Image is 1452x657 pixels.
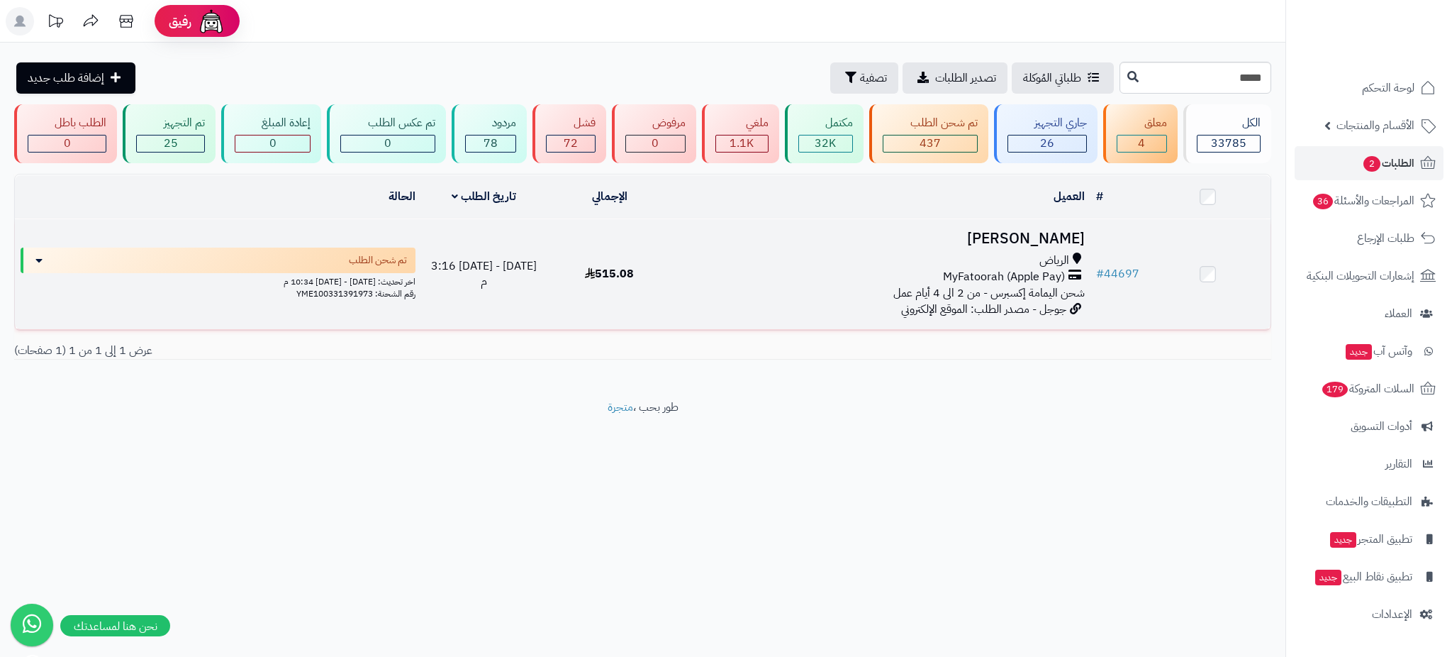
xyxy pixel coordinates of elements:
span: [DATE] - [DATE] 3:16 م [431,258,537,291]
span: 0 [269,135,277,152]
a: إضافة طلب جديد [16,62,135,94]
a: تطبيق المتجرجديد [1295,522,1443,556]
a: الإعدادات [1295,597,1443,631]
a: الكل33785 [1180,104,1274,163]
div: تم شحن الطلب [883,115,977,131]
span: الرياض [1039,253,1069,269]
a: طلباتي المُوكلة [1012,62,1114,94]
div: 437 [883,136,976,152]
div: 0 [341,136,434,152]
a: جاري التجهيز 26 [991,104,1100,163]
span: رقم الشحنة: YME100331391973 [296,287,415,300]
a: فشل 72 [530,104,608,163]
a: مرفوض 0 [609,104,699,163]
img: logo-2.png [1356,40,1439,70]
span: طلباتي المُوكلة [1023,70,1081,87]
span: تطبيق المتجر [1329,529,1412,549]
span: 0 [384,135,391,152]
div: 32027 [799,136,852,152]
span: 36 [1313,194,1333,209]
div: 1116 [716,136,767,152]
div: إعادة المبلغ [235,115,311,131]
a: تم شحن الطلب 437 [866,104,990,163]
span: 32K [815,135,836,152]
div: الكل [1197,115,1261,131]
span: جديد [1315,570,1341,585]
span: 4 [1138,135,1145,152]
a: أدوات التسويق [1295,409,1443,443]
span: 1.1K [730,135,754,152]
span: السلات المتروكة [1321,379,1414,399]
div: تم التجهيز [136,115,204,131]
div: تم عكس الطلب [340,115,435,131]
a: الحالة [389,188,415,205]
a: تصدير الطلبات [903,62,1007,94]
span: لوحة التحكم [1362,78,1414,98]
span: تصفية [860,70,887,87]
span: 26 [1040,135,1054,152]
span: الأقسام والمنتجات [1336,116,1414,136]
span: إضافة طلب جديد [28,70,104,87]
a: تاريخ الطلب [452,188,516,205]
a: العملاء [1295,297,1443,331]
span: التقارير [1385,454,1412,474]
div: 0 [235,136,310,152]
a: تطبيق نقاط البيعجديد [1295,560,1443,594]
a: إشعارات التحويلات البنكية [1295,259,1443,293]
a: معلق 4 [1100,104,1180,163]
div: 72 [547,136,594,152]
span: الطلبات [1362,153,1414,173]
span: تطبيق نقاط البيع [1314,567,1412,587]
a: ملغي 1.1K [699,104,781,163]
span: 179 [1322,382,1348,397]
div: 0 [626,136,685,152]
h3: [PERSON_NAME] [678,231,1085,247]
span: شحن اليمامة إكسبرس - من 2 الى 4 أيام عمل [893,285,1085,302]
a: طلبات الإرجاع [1295,221,1443,255]
a: لوحة التحكم [1295,71,1443,105]
div: جاري التجهيز [1007,115,1087,131]
div: 0 [28,136,106,152]
div: مكتمل [798,115,853,131]
div: 4 [1117,136,1166,152]
span: التطبيقات والخدمات [1326,492,1412,512]
div: اخر تحديث: [DATE] - [DATE] 10:34 م [21,273,415,288]
span: جديد [1330,532,1356,548]
div: الطلب باطل [28,115,106,131]
a: وآتس آبجديد [1295,334,1443,368]
div: ملغي [715,115,768,131]
span: وآتس آب [1344,341,1412,361]
span: طلبات الإرجاع [1357,228,1414,248]
a: متجرة [608,399,633,416]
div: معلق [1117,115,1166,131]
span: جوجل - مصدر الطلب: الموقع الإلكتروني [901,301,1066,318]
span: أدوات التسويق [1351,416,1412,436]
span: 33785 [1211,135,1246,152]
span: تم شحن الطلب [349,253,407,267]
button: تصفية [830,62,898,94]
div: مردود [465,115,516,131]
span: 0 [652,135,659,152]
div: 78 [466,136,515,152]
a: الإجمالي [592,188,627,205]
span: المراجعات والأسئلة [1312,191,1414,211]
span: إشعارات التحويلات البنكية [1307,266,1414,286]
a: العميل [1054,188,1085,205]
a: تحديثات المنصة [38,7,73,39]
a: تم عكس الطلب 0 [324,104,448,163]
a: تم التجهيز 25 [120,104,218,163]
div: 26 [1008,136,1086,152]
span: تصدير الطلبات [935,70,996,87]
a: التقارير [1295,447,1443,481]
span: 437 [920,135,941,152]
span: الإعدادات [1372,604,1412,624]
a: مكتمل 32K [782,104,866,163]
span: # [1096,265,1104,282]
a: # [1096,188,1103,205]
span: رفيق [169,13,191,30]
a: الطلبات2 [1295,146,1443,180]
span: MyFatoorah (Apple Pay) [943,269,1065,285]
a: الطلب باطل 0 [11,104,120,163]
a: المراجعات والأسئلة36 [1295,184,1443,218]
span: 72 [564,135,578,152]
